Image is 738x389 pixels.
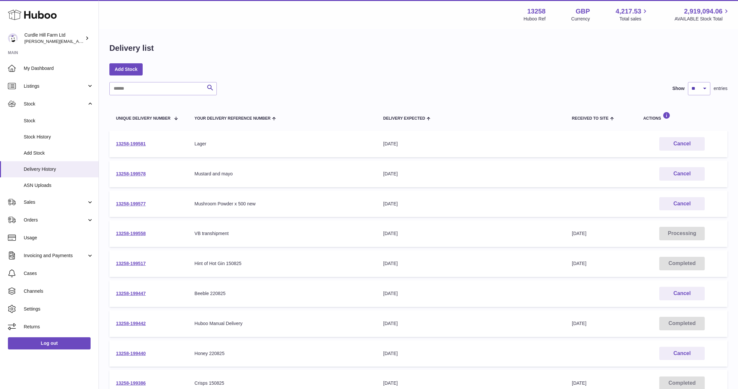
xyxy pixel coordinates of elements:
div: Currency [571,16,590,22]
span: [PERSON_NAME][EMAIL_ADDRESS][DOMAIN_NAME] [24,39,132,44]
div: [DATE] [383,230,559,237]
span: Usage [24,235,94,241]
div: [DATE] [383,350,559,357]
a: 13258-199517 [116,261,146,266]
div: [DATE] [383,380,559,386]
a: 13258-199577 [116,201,146,206]
button: Cancel [659,347,705,360]
span: My Dashboard [24,65,94,72]
span: 2,919,094.06 [684,7,723,16]
span: Stock [24,118,94,124]
span: ASN Uploads [24,182,94,189]
span: Delivery Expected [383,116,425,121]
span: Add Stock [24,150,94,156]
span: Listings [24,83,87,89]
a: 13258-199386 [116,380,146,386]
div: Huboo Ref [524,16,546,22]
a: 13258-199578 [116,171,146,176]
a: 13258-199558 [116,231,146,236]
span: Settings [24,306,94,312]
div: Mustard and mayo [194,171,370,177]
a: 2,919,094.06 AVAILABLE Stock Total [674,7,730,22]
span: [DATE] [572,231,586,236]
strong: GBP [576,7,590,16]
div: Curdle Hill Farm Ltd [24,32,84,45]
div: [DATE] [383,260,559,267]
div: [DATE] [383,171,559,177]
div: Honey 220825 [194,350,370,357]
div: Actions [643,112,721,121]
span: [DATE] [572,261,586,266]
span: Total sales [619,16,649,22]
span: [DATE] [572,380,586,386]
img: miranda@diddlysquatfarmshop.com [8,33,18,43]
button: Cancel [659,197,705,211]
div: [DATE] [383,141,559,147]
span: Your Delivery Reference Number [194,116,270,121]
span: Cases [24,270,94,277]
div: Crisps 150825 [194,380,370,386]
a: 4,217.53 Total sales [616,7,649,22]
div: [DATE] [383,290,559,297]
button: Cancel [659,137,705,151]
span: Received to Site [572,116,609,121]
span: AVAILABLE Stock Total [674,16,730,22]
span: 4,217.53 [616,7,641,16]
span: Stock [24,101,87,107]
span: entries [714,85,727,92]
div: Beeble 220825 [194,290,370,297]
span: Orders [24,217,87,223]
span: Stock History [24,134,94,140]
button: Cancel [659,287,705,300]
a: Log out [8,337,91,349]
div: [DATE] [383,201,559,207]
div: Hint of Hot Gin 150825 [194,260,370,267]
span: Unique Delivery Number [116,116,170,121]
div: Lager [194,141,370,147]
span: Invoicing and Payments [24,253,87,259]
span: Returns [24,324,94,330]
span: [DATE] [572,321,586,326]
a: 13258-199440 [116,351,146,356]
span: Sales [24,199,87,205]
div: Huboo Manual Delivery [194,320,370,327]
div: Mushroom Powder x 500 new [194,201,370,207]
h1: Delivery list [109,43,154,53]
a: 13258-199581 [116,141,146,146]
a: 13258-199442 [116,321,146,326]
div: VB transhipment [194,230,370,237]
label: Show [672,85,685,92]
strong: 13258 [527,7,546,16]
span: Delivery History [24,166,94,172]
button: Cancel [659,167,705,181]
a: 13258-199447 [116,291,146,296]
div: [DATE] [383,320,559,327]
span: Channels [24,288,94,294]
a: Add Stock [109,63,143,75]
